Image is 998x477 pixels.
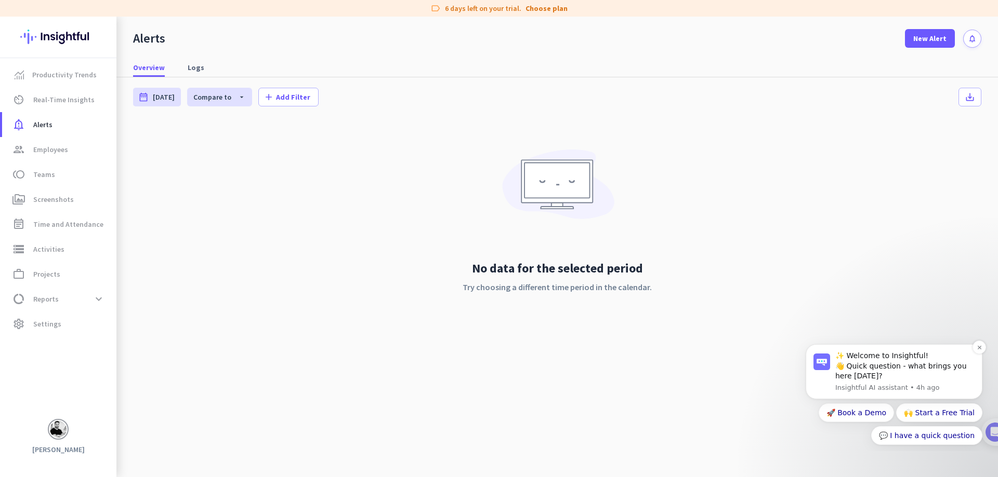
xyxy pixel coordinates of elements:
[264,92,274,102] i: add
[2,311,116,336] a: settingsSettings
[33,118,52,131] span: Alerts
[12,268,25,280] i: work_outline
[33,193,74,206] span: Screenshots
[258,88,319,106] button: addAdd Filter
[430,3,441,13] i: label
[133,31,165,46] div: Alerts
[2,112,116,137] a: notification_importantAlerts
[12,193,25,206] i: perm_media
[12,293,25,305] i: data_usage
[153,92,175,102] span: [DATE]
[2,87,116,112] a: av_timerReal-Time Insights
[33,168,55,181] span: Teams
[2,137,116,162] a: groupEmployees
[12,143,25,156] i: group
[133,62,165,73] span: Overview
[2,62,116,87] a: menu-itemProductivity Trends
[12,118,25,131] i: notification_important
[50,421,67,438] img: avatar
[138,92,149,102] i: date_range
[463,260,652,277] h2: No data for the selected period
[2,162,116,187] a: tollTeams
[193,92,231,102] span: Compare to
[12,93,25,106] i: av_timer
[231,93,246,101] i: arrow_drop_down
[33,318,61,330] span: Settings
[33,268,60,280] span: Projects
[968,34,977,43] i: notifications
[89,290,108,308] button: expand_more
[2,187,116,212] a: perm_mediaScreenshots
[188,62,204,73] span: Logs
[958,88,981,106] button: save_alt
[790,335,998,451] iframe: Intercom notifications message
[32,69,97,81] span: Productivity Trends
[33,93,95,106] span: Real-Time Insights
[913,33,947,44] span: New Alert
[33,218,103,230] span: Time and Attendance
[12,243,25,255] i: storage
[497,142,617,234] img: No data
[463,281,652,293] p: Try choosing a different time period in the calendar.
[12,318,25,330] i: settings
[33,243,64,255] span: Activities
[965,92,975,102] i: save_alt
[2,262,116,287] a: work_outlineProjects
[20,17,96,57] img: Insightful logo
[15,70,24,79] img: menu-item
[905,29,955,48] button: New Alert
[33,293,59,305] span: Reports
[2,212,116,237] a: event_noteTime and Attendance
[33,143,68,156] span: Employees
[12,168,25,181] i: toll
[2,237,116,262] a: storageActivities
[526,3,568,13] a: Choose plan
[963,30,981,48] button: notifications
[2,287,116,311] a: data_usageReportsexpand_more
[276,92,310,102] span: Add Filter
[12,218,25,230] i: event_note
